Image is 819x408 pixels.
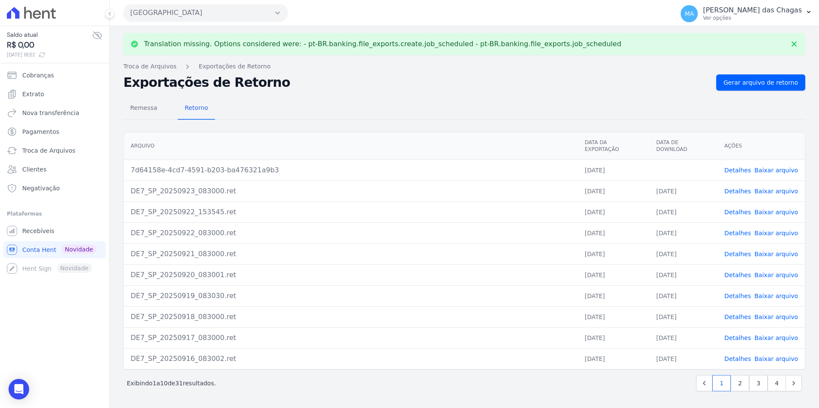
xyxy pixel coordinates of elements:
button: MA [PERSON_NAME] das Chagas Ver opções [674,2,819,26]
a: Previous [696,375,712,391]
a: Detalhes [724,355,751,362]
div: DE7_SP_20250917_083000.ret [131,333,571,343]
div: Open Intercom Messenger [9,379,29,399]
p: [PERSON_NAME] das Chagas [703,6,802,15]
a: Negativação [3,180,106,197]
span: R$ 0,00 [7,39,92,51]
td: [DATE] [649,222,717,243]
td: [DATE] [649,201,717,222]
td: [DATE] [578,306,649,327]
p: Ver opções [703,15,802,21]
a: 3 [749,375,768,391]
span: Nova transferência [22,109,79,117]
div: DE7_SP_20250918_083000.ret [131,312,571,322]
a: Conta Hent Novidade [3,241,106,258]
a: Baixar arquivo [754,313,798,320]
a: Clientes [3,161,106,178]
span: Cobranças [22,71,54,80]
span: Saldo atual [7,30,92,39]
th: Data da Exportação [578,132,649,160]
a: Detalhes [724,188,751,195]
span: Remessa [125,99,162,116]
div: DE7_SP_20250916_083002.ret [131,354,571,364]
a: Retorno [178,98,215,120]
a: Remessa [123,98,164,120]
td: [DATE] [578,180,649,201]
p: Translation missing. Options considered were: - pt-BR.banking.file_exports.create.job_scheduled -... [144,40,621,48]
th: Ações [717,132,805,160]
div: DE7_SP_20250921_083000.ret [131,249,571,259]
a: Troca de Arquivos [123,62,176,71]
span: [DATE] 18:52 [7,51,92,59]
a: Baixar arquivo [754,167,798,174]
span: 31 [175,380,183,387]
a: Baixar arquivo [754,188,798,195]
span: Troca de Arquivos [22,146,75,155]
span: Negativação [22,184,60,192]
a: Detalhes [724,230,751,237]
td: [DATE] [578,285,649,306]
td: [DATE] [578,348,649,369]
span: Clientes [22,165,46,174]
div: DE7_SP_20250923_083000.ret [131,186,571,196]
a: Baixar arquivo [754,334,798,341]
a: Nova transferência [3,104,106,121]
span: 10 [160,380,168,387]
span: Novidade [61,245,96,254]
td: [DATE] [578,264,649,285]
a: Detalhes [724,272,751,278]
a: Baixar arquivo [754,272,798,278]
th: Data de Download [649,132,717,160]
span: Recebíveis [22,227,54,235]
th: Arquivo [124,132,578,160]
a: Troca de Arquivos [3,142,106,159]
a: Recebíveis [3,222,106,239]
nav: Breadcrumb [123,62,805,71]
a: 1 [712,375,731,391]
td: [DATE] [649,180,717,201]
td: [DATE] [649,264,717,285]
button: [GEOGRAPHIC_DATA] [123,4,288,21]
a: Exportações de Retorno [199,62,271,71]
div: DE7_SP_20250919_083030.ret [131,291,571,301]
span: Extrato [22,90,44,98]
a: Extrato [3,86,106,103]
td: [DATE] [578,201,649,222]
div: DE7_SP_20250922_153545.ret [131,207,571,217]
a: Gerar arquivo de retorno [716,74,805,91]
td: [DATE] [649,285,717,306]
h2: Exportações de Retorno [123,77,709,89]
a: Detalhes [724,293,751,299]
a: Next [786,375,802,391]
div: DE7_SP_20250922_083000.ret [131,228,571,238]
nav: Sidebar [7,67,102,277]
span: Gerar arquivo de retorno [723,78,798,87]
div: 7d64158e-4cd7-4591-b203-ba476321a9b3 [131,165,571,175]
span: 1 [152,380,156,387]
a: Baixar arquivo [754,209,798,216]
a: Baixar arquivo [754,230,798,237]
span: Pagamentos [22,127,59,136]
td: [DATE] [578,327,649,348]
a: Detalhes [724,334,751,341]
td: [DATE] [578,243,649,264]
div: DE7_SP_20250920_083001.ret [131,270,571,280]
a: Pagamentos [3,123,106,140]
a: 4 [768,375,786,391]
a: Detalhes [724,313,751,320]
td: [DATE] [649,243,717,264]
span: Retorno [179,99,213,116]
a: Baixar arquivo [754,355,798,362]
a: Detalhes [724,251,751,257]
span: MA [684,11,694,17]
div: Plataformas [7,209,102,219]
a: Baixar arquivo [754,251,798,257]
a: Cobranças [3,67,106,84]
a: Baixar arquivo [754,293,798,299]
td: [DATE] [649,306,717,327]
td: [DATE] [578,222,649,243]
span: Conta Hent [22,245,56,254]
td: [DATE] [578,160,649,180]
a: 2 [731,375,749,391]
td: [DATE] [649,327,717,348]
